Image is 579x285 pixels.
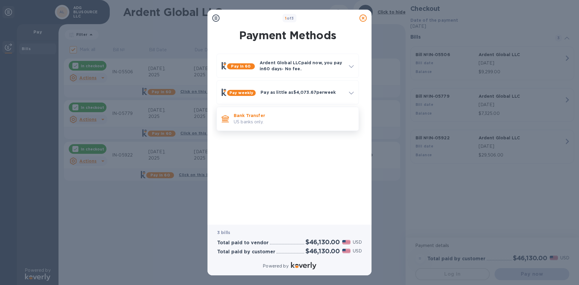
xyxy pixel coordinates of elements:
p: US banks only. [234,119,354,125]
p: Powered by [263,263,288,269]
b: 3 bills [217,230,230,235]
p: USD [353,239,362,245]
b: of 3 [285,16,294,21]
img: USD [342,240,350,244]
p: Pay as little as $4,073.67 per week [261,89,344,95]
h3: Total paid by customer [217,249,275,255]
b: Pay in 60 [231,64,251,68]
p: Bank Transfer [234,112,354,119]
img: Logo [291,262,316,269]
p: USD [353,248,362,254]
h1: Payment Methods [215,29,360,42]
h2: $46,130.00 [305,247,340,255]
h2: $46,130.00 [305,238,340,246]
b: Pay weekly [229,90,253,95]
p: Ardent Global LLC paid now, you pay in 60 days - No fee. [260,60,344,72]
h3: Total paid to vendor [217,240,269,246]
span: 1 [285,16,286,21]
img: USD [342,249,350,253]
